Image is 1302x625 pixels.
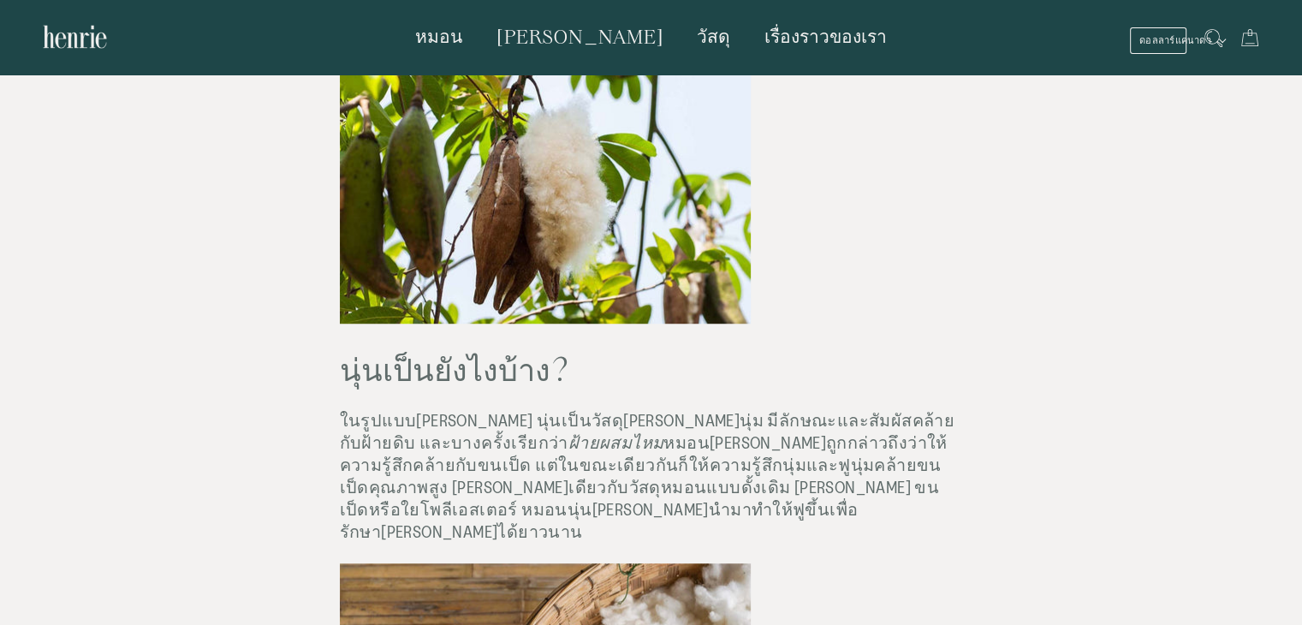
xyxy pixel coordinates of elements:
[697,25,730,46] font: วัสดุ
[340,433,948,541] font: หมอน[PERSON_NAME]ถูกกล่าวถึงว่าให้ความรู้สึกคล้ายกับขนเป็ด แต่ในขณะเดียวกันก็ให้ความรู้สึกนุ่มและ...
[340,51,751,324] img: กะปอนในฝักห้อยจากต้นไม้
[415,25,462,46] font: หมอน
[1130,27,1186,54] button: ดอลลาร์แคนาดา
[496,26,663,47] font: [PERSON_NAME]
[568,433,664,452] font: ฝ้ายผสมไหม
[764,25,887,46] font: เรื่องราวของเรา
[43,17,107,57] img: เฮนรี่
[340,411,955,452] font: ในรูปแบบ[PERSON_NAME] นุ่นเป็นวัสดุ[PERSON_NAME]นุ่ม มีลักษณะและสัมผัสคล้ายกับฝ้ายดิบ และบางครั้ง...
[1139,35,1211,45] font: ดอลลาร์แคนาดา
[340,350,569,387] font: นุ่นเป็นยังไงบ้าง?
